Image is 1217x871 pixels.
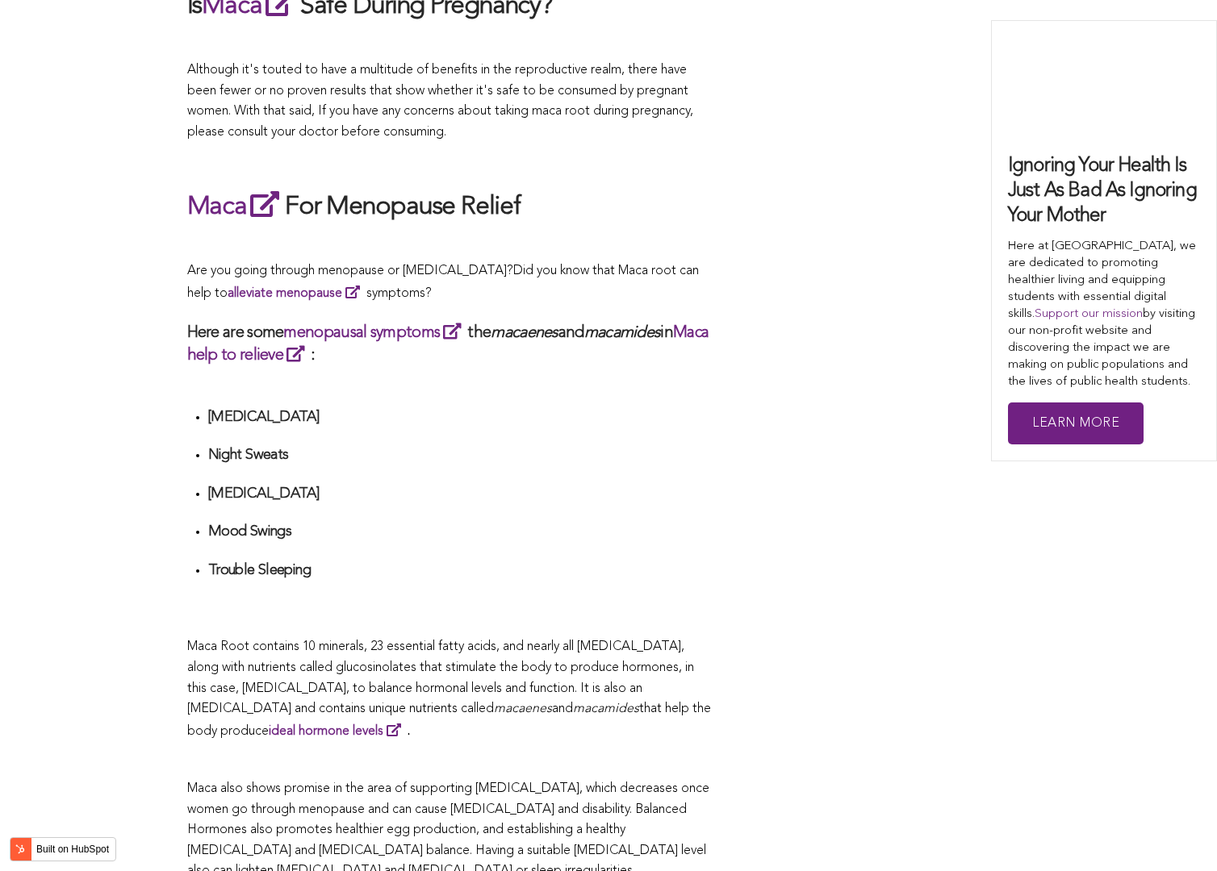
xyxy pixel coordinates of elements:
h4: Mood Swings [208,523,712,541]
span: Are you going through menopause or [MEDICAL_DATA]? [187,265,513,277]
a: Maca [187,194,285,220]
h4: [MEDICAL_DATA] [208,408,712,427]
span: Maca Root contains 10 minerals, 23 essential fatty acids, and nearly all [MEDICAL_DATA], along wi... [187,640,694,715]
span: and [552,702,573,715]
span: macaenes [494,702,552,715]
label: Built on HubSpot [30,839,115,860]
h4: [MEDICAL_DATA] [208,485,712,503]
span: macamides [573,702,639,715]
span: that help the body produce [187,702,711,738]
iframe: Chat Widget [1136,794,1217,871]
img: HubSpot sprocket logo [10,840,30,859]
a: Maca help to relieve [187,325,709,364]
h4: Night Sweats [208,446,712,465]
h4: Trouble Sleeping [208,561,712,580]
a: Learn More [1008,402,1144,445]
strong: . [269,725,410,738]
em: macaenes [491,325,558,341]
a: alleviate menopause [228,287,366,300]
button: Built on HubSpot [10,837,116,861]
em: macamides [584,325,661,341]
h2: For Menopause Relief [187,188,712,225]
h3: Here are some the and in : [187,321,712,366]
a: menopausal symptoms [283,325,467,341]
a: ideal hormone levels [269,725,408,738]
span: Although it's touted to have a multitude of benefits in the reproductive realm, there have been f... [187,64,693,139]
